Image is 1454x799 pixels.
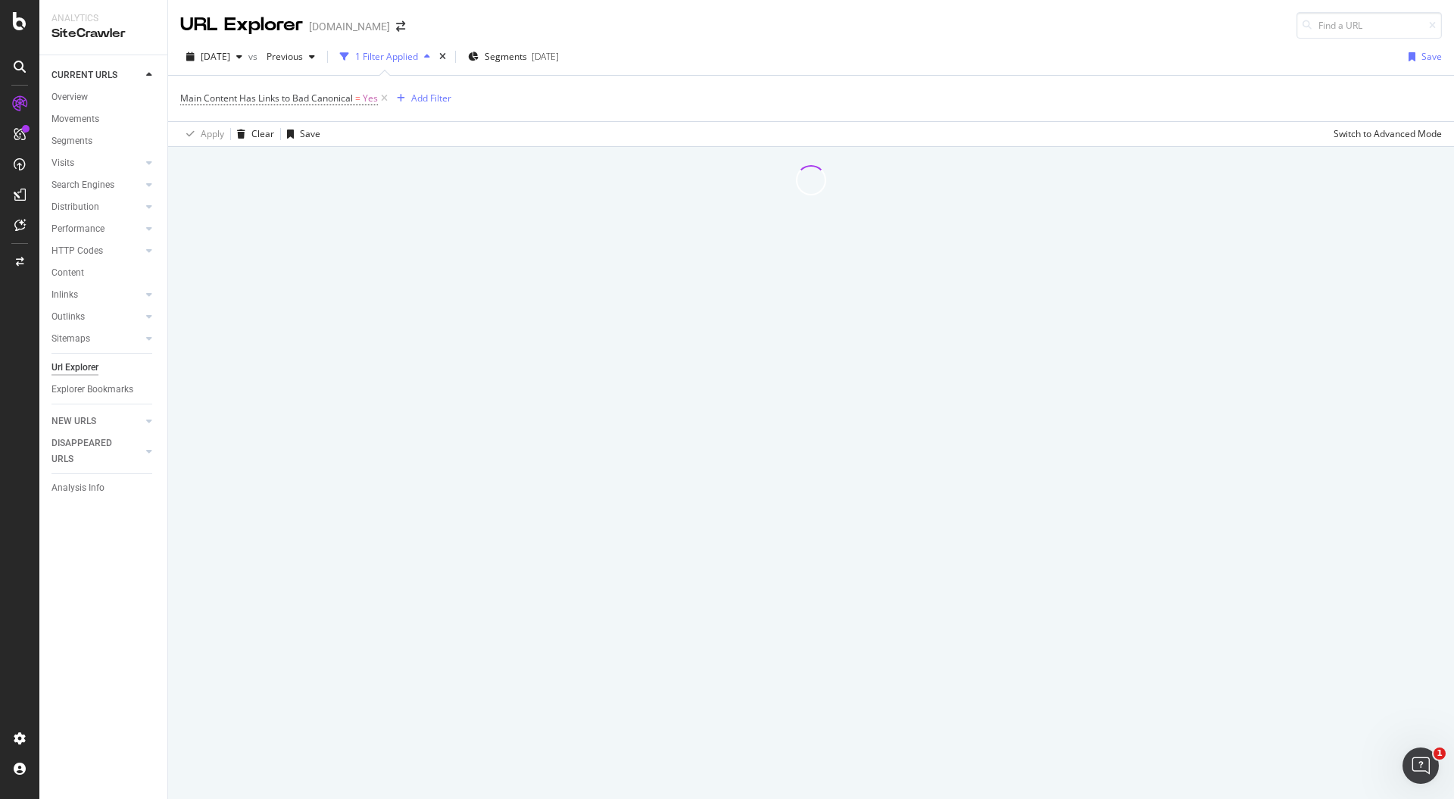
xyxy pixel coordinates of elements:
[51,199,99,215] div: Distribution
[51,287,78,303] div: Inlinks
[532,50,559,63] div: [DATE]
[51,243,103,259] div: HTTP Codes
[1421,50,1442,63] div: Save
[51,89,157,105] a: Overview
[251,127,274,140] div: Clear
[51,265,157,281] a: Content
[51,177,142,193] a: Search Engines
[1403,748,1439,784] iframe: Intercom live chat
[1296,12,1442,39] input: Find a URL
[231,122,274,146] button: Clear
[355,50,418,63] div: 1 Filter Applied
[51,243,142,259] a: HTTP Codes
[261,50,303,63] span: Previous
[1434,748,1446,760] span: 1
[51,12,155,25] div: Analytics
[180,45,248,69] button: [DATE]
[51,155,74,171] div: Visits
[281,122,320,146] button: Save
[334,45,436,69] button: 1 Filter Applied
[51,360,157,376] a: Url Explorer
[1403,45,1442,69] button: Save
[51,133,92,149] div: Segments
[51,221,142,237] a: Performance
[300,127,320,140] div: Save
[51,480,157,496] a: Analysis Info
[51,435,142,467] a: DISAPPEARED URLS
[51,309,85,325] div: Outlinks
[51,265,84,281] div: Content
[51,111,157,127] a: Movements
[261,45,321,69] button: Previous
[51,331,142,347] a: Sitemaps
[51,360,98,376] div: Url Explorer
[363,88,378,109] span: Yes
[201,50,230,63] span: 2025 Sep. 1st
[180,122,224,146] button: Apply
[309,19,390,34] div: [DOMAIN_NAME]
[51,67,117,83] div: CURRENT URLS
[51,67,142,83] a: CURRENT URLS
[51,287,142,303] a: Inlinks
[51,331,90,347] div: Sitemaps
[51,89,88,105] div: Overview
[462,45,565,69] button: Segments[DATE]
[1334,127,1442,140] div: Switch to Advanced Mode
[51,177,114,193] div: Search Engines
[51,414,96,429] div: NEW URLS
[391,89,451,108] button: Add Filter
[180,12,303,38] div: URL Explorer
[1328,122,1442,146] button: Switch to Advanced Mode
[51,25,155,42] div: SiteCrawler
[411,92,451,105] div: Add Filter
[51,309,142,325] a: Outlinks
[51,435,128,467] div: DISAPPEARED URLS
[201,127,224,140] div: Apply
[396,21,405,32] div: arrow-right-arrow-left
[51,221,105,237] div: Performance
[355,92,360,105] span: =
[51,111,99,127] div: Movements
[248,50,261,63] span: vs
[51,155,142,171] a: Visits
[51,199,142,215] a: Distribution
[485,50,527,63] span: Segments
[51,414,142,429] a: NEW URLS
[436,49,449,64] div: times
[51,133,157,149] a: Segments
[51,382,157,398] a: Explorer Bookmarks
[51,480,105,496] div: Analysis Info
[51,382,133,398] div: Explorer Bookmarks
[180,92,353,105] span: Main Content Has Links to Bad Canonical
